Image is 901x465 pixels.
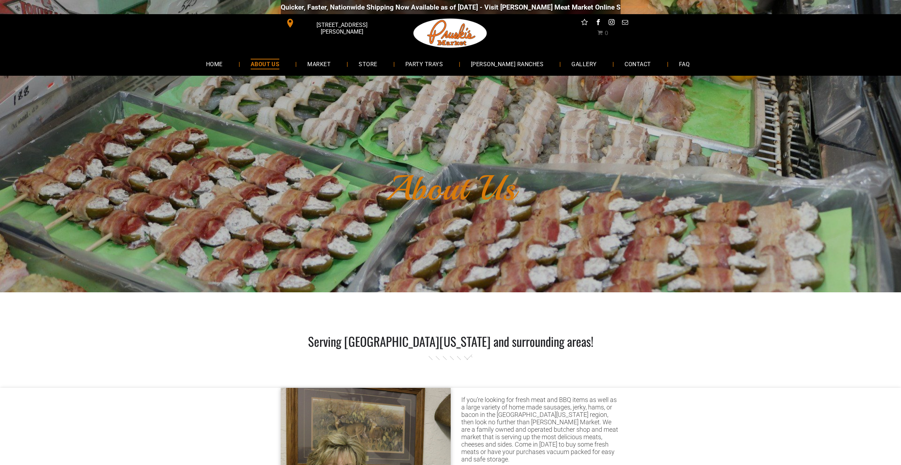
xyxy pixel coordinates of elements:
a: email [620,18,629,29]
a: STORE [348,54,388,73]
span: [STREET_ADDRESS][PERSON_NAME] [296,18,387,39]
a: [STREET_ADDRESS][PERSON_NAME] [281,18,389,29]
a: HOME [195,54,233,73]
a: Social network [580,18,589,29]
span: 0 [605,30,608,36]
a: FAQ [668,54,700,73]
a: PARTY TRAYS [395,54,454,73]
a: CONTACT [614,54,661,73]
font: About Us [386,166,516,210]
div: If you’re looking for fresh meat and BBQ items as well as a large variety of home made sausages, ... [461,396,621,463]
img: Pruski-s+Market+HQ+Logo2-1920w.png [412,14,489,52]
a: GALLERY [561,54,607,73]
a: facebook [593,18,603,29]
a: MARKET [297,54,341,73]
a: [PERSON_NAME] RANCHES [460,54,554,73]
a: instagram [607,18,616,29]
a: ABOUT US [240,54,290,73]
div: Serving [GEOGRAPHIC_DATA][US_STATE] and surrounding areas! [281,332,621,350]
